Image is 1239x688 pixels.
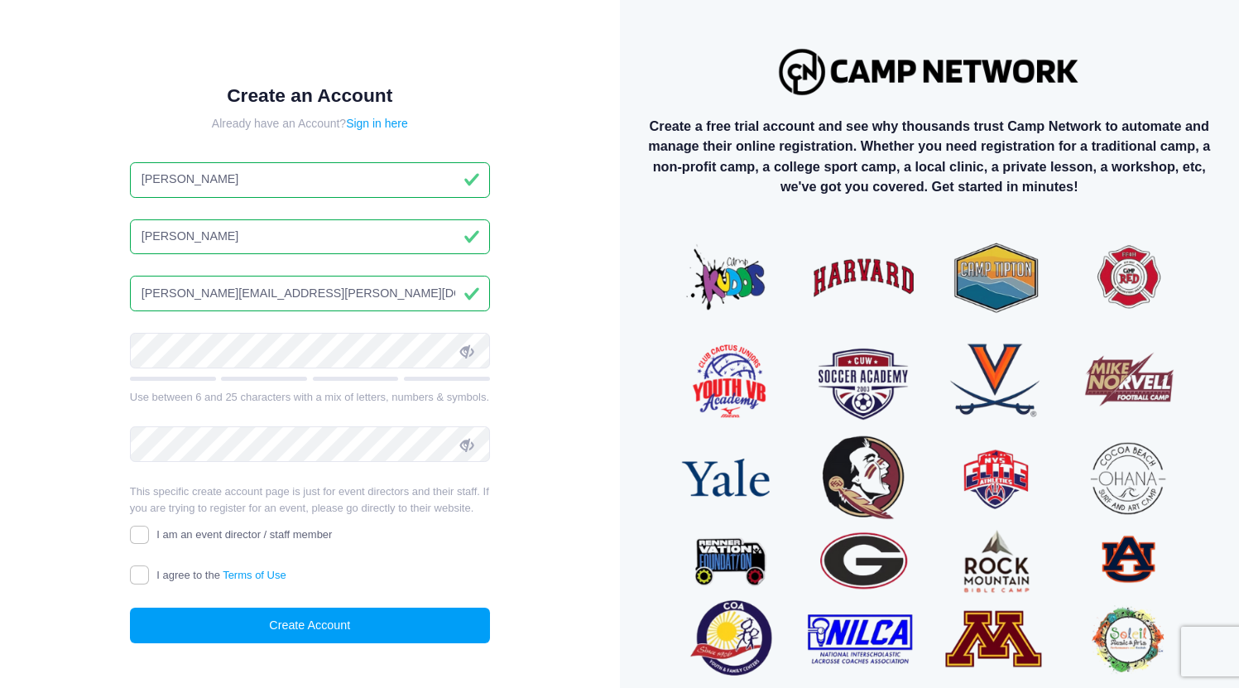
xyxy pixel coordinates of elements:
[130,608,490,643] button: Create Account
[130,526,149,545] input: I am an event director / staff member
[633,116,1226,197] p: Create a free trial account and see why thousands trust Camp Network to automate and manage their...
[156,569,286,581] span: I agree to the
[346,117,408,130] a: Sign in here
[130,484,490,516] p: This specific create account page is just for event directors and their staff. If you are trying ...
[771,41,1088,103] img: Logo
[130,276,490,311] input: Email
[156,528,332,541] span: I am an event director / staff member
[130,84,490,107] h1: Create an Account
[130,219,490,255] input: Last Name
[223,569,286,581] a: Terms of Use
[130,389,490,406] div: Use between 6 and 25 characters with a mix of letters, numbers & symbols.
[130,565,149,585] input: I agree to theTerms of Use
[130,162,490,198] input: First Name
[437,284,457,304] keeper-lock: Open Keeper Popup
[130,115,490,132] div: Already have an Account?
